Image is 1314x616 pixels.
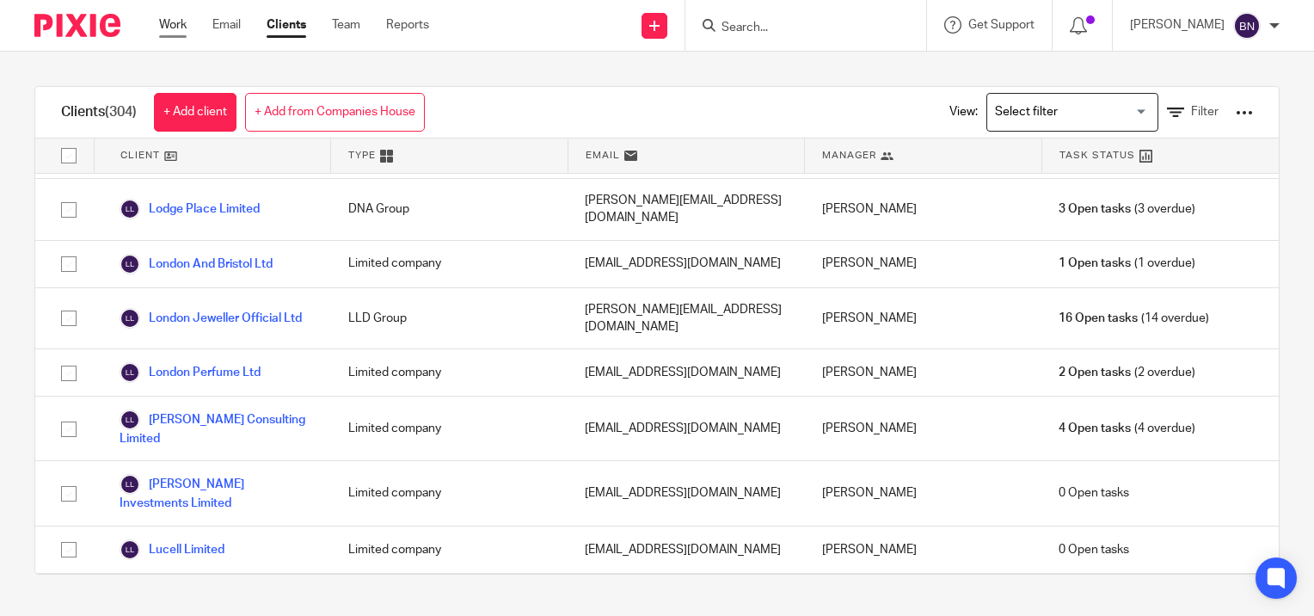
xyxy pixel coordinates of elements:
[331,461,568,525] div: Limited company
[1233,12,1261,40] img: svg%3E
[1059,484,1129,502] span: 0 Open tasks
[331,179,568,240] div: DNA Group
[989,97,1148,127] input: Search for option
[348,148,376,163] span: Type
[1059,200,1131,218] span: 3 Open tasks
[805,288,1042,349] div: [PERSON_NAME]
[568,179,805,240] div: [PERSON_NAME][EMAIL_ADDRESS][DOMAIN_NAME]
[120,474,140,495] img: svg%3E
[805,527,1042,573] div: [PERSON_NAME]
[120,474,314,512] a: [PERSON_NAME] Investments Limited
[120,410,140,430] img: svg%3E
[331,527,568,573] div: Limited company
[159,16,187,34] a: Work
[968,19,1035,31] span: Get Support
[120,254,273,274] a: London And Bristol Ltd
[568,288,805,349] div: [PERSON_NAME][EMAIL_ADDRESS][DOMAIN_NAME]
[120,410,314,447] a: [PERSON_NAME] Consulting Limited
[120,308,302,329] a: London Jeweller Official Ltd
[1191,106,1219,118] span: Filter
[805,241,1042,287] div: [PERSON_NAME]
[154,93,236,132] a: + Add client
[120,362,261,383] a: London Perfume Ltd
[105,105,137,119] span: (304)
[1059,148,1135,163] span: Task Status
[386,16,429,34] a: Reports
[805,179,1042,240] div: [PERSON_NAME]
[986,93,1158,132] div: Search for option
[568,461,805,525] div: [EMAIL_ADDRESS][DOMAIN_NAME]
[1059,420,1131,437] span: 4 Open tasks
[1059,200,1194,218] span: (3 overdue)
[120,199,260,219] a: Lodge Place Limited
[822,148,876,163] span: Manager
[34,14,120,37] img: Pixie
[805,349,1042,396] div: [PERSON_NAME]
[1059,310,1208,327] span: (14 overdue)
[120,199,140,219] img: svg%3E
[586,148,620,163] span: Email
[1059,541,1129,558] span: 0 Open tasks
[120,148,160,163] span: Client
[267,16,306,34] a: Clients
[1059,255,1131,272] span: 1 Open tasks
[245,93,425,132] a: + Add from Companies House
[120,308,140,329] img: svg%3E
[332,16,360,34] a: Team
[1059,364,1194,381] span: (2 overdue)
[331,241,568,287] div: Limited company
[568,397,805,460] div: [EMAIL_ADDRESS][DOMAIN_NAME]
[120,362,140,383] img: svg%3E
[1130,16,1225,34] p: [PERSON_NAME]
[1059,255,1194,272] span: (1 overdue)
[120,254,140,274] img: svg%3E
[1059,364,1131,381] span: 2 Open tasks
[924,87,1253,138] div: View:
[568,241,805,287] div: [EMAIL_ADDRESS][DOMAIN_NAME]
[212,16,241,34] a: Email
[568,349,805,396] div: [EMAIL_ADDRESS][DOMAIN_NAME]
[52,139,85,172] input: Select all
[331,397,568,460] div: Limited company
[331,288,568,349] div: LLD Group
[720,21,875,36] input: Search
[120,539,224,560] a: Lucell Limited
[805,461,1042,525] div: [PERSON_NAME]
[61,103,137,121] h1: Clients
[1059,310,1138,327] span: 16 Open tasks
[120,539,140,560] img: svg%3E
[805,397,1042,460] div: [PERSON_NAME]
[331,349,568,396] div: Limited company
[1059,420,1194,437] span: (4 overdue)
[568,527,805,573] div: [EMAIL_ADDRESS][DOMAIN_NAME]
